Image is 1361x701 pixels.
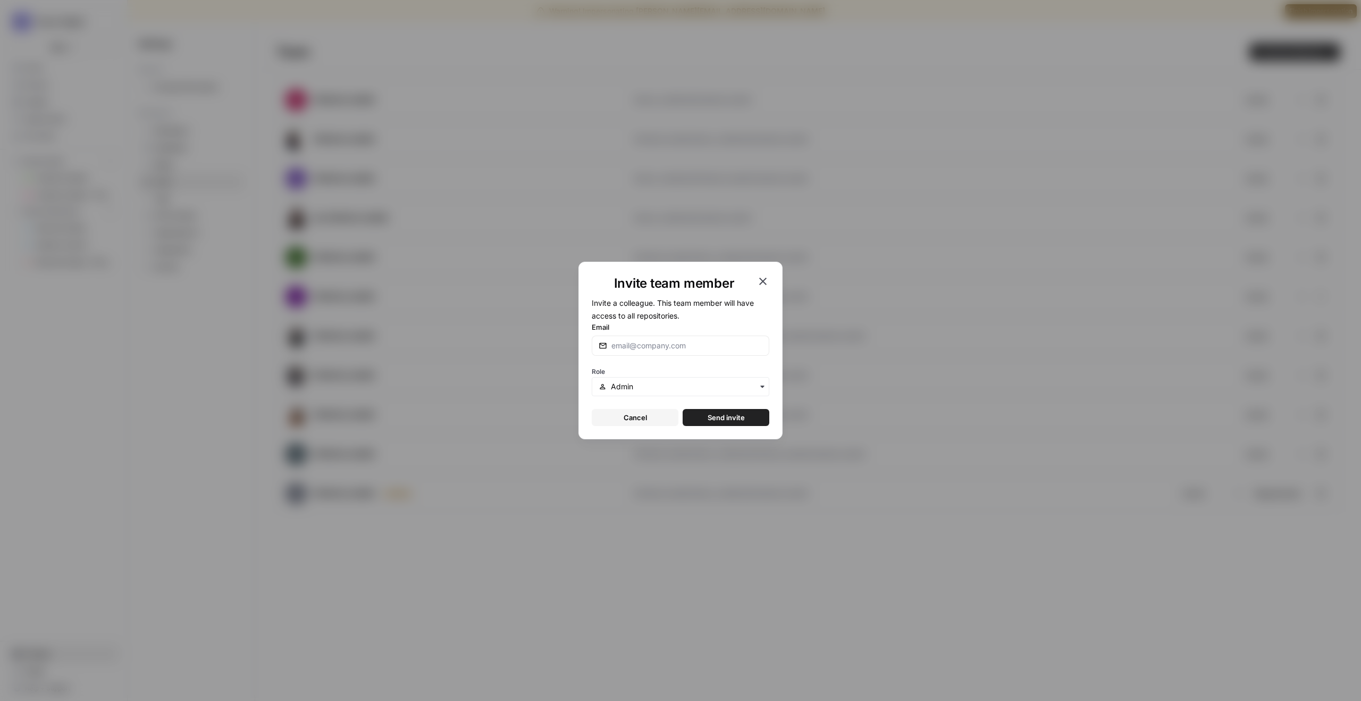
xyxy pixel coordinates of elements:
[592,322,769,332] label: Email
[624,412,647,423] span: Cancel
[708,412,745,423] span: Send invite
[611,340,762,351] input: email@company.com
[592,368,605,375] span: Role
[592,275,757,292] h1: Invite team member
[592,409,678,426] button: Cancel
[592,298,754,320] span: Invite a colleague. This team member will have access to all repositories.
[683,409,769,426] button: Send invite
[611,381,762,392] input: Admin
